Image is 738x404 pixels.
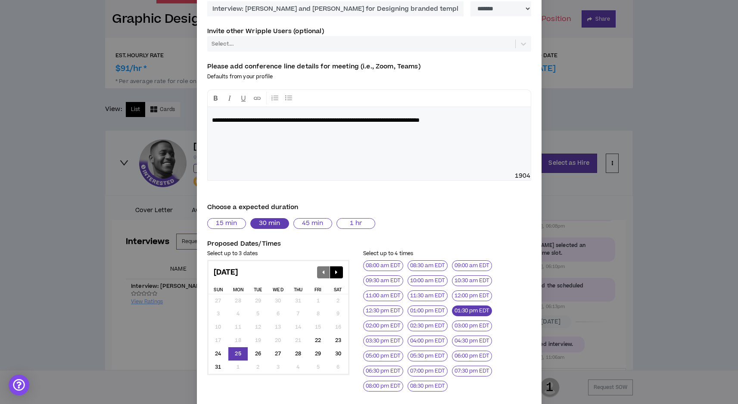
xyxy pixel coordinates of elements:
[237,92,250,105] button: Format Underline
[408,381,448,392] button: 08:30 pm EDT
[452,260,492,271] button: 09:00 am EDT
[408,351,448,361] button: 05:30 pm EDT
[207,74,531,81] small: Defaults from your profile
[363,290,403,301] button: 11:00 am EDT
[207,200,531,215] label: Choose a expected duration
[408,366,448,376] button: 07:00 pm EDT
[515,172,531,180] span: 1904
[363,321,403,331] button: 02:00 pm EDT
[452,275,492,286] button: 10:30 am EDT
[408,305,448,316] button: 01:00 pm EDT
[363,336,403,346] button: 03:30 pm EDT
[209,287,228,294] div: Sun
[268,287,288,294] div: Wed
[408,336,448,346] button: 04:00 pm EDT
[209,92,222,105] button: Format Bold
[452,305,492,316] button: 01:30 pm EDT
[363,275,403,286] button: 09:30 am EDT
[228,287,248,294] div: Mon
[248,287,268,294] div: Tue
[452,351,492,361] button: 06:00 pm EDT
[207,59,531,80] label: Please add conference line details for meeting (i.e., Zoom, Teams)
[282,92,295,105] button: Numbered List
[9,375,29,395] div: Open Intercom Messenger
[336,218,375,229] button: 1 hr
[207,218,246,229] button: 15 min
[452,321,492,331] button: 03:00 pm EDT
[223,92,236,105] button: Format Italics
[452,336,492,346] button: 04:30 pm EDT
[452,366,492,376] button: 07:30 pm EDT
[268,92,281,105] button: Bullet List
[408,260,448,271] button: 08:30 am EDT
[328,287,348,294] div: Sat
[363,366,403,376] button: 06:30 pm EDT
[214,267,238,278] div: [DATE]
[207,236,281,251] label: Proposed Dates/Times
[408,275,448,286] button: 10:00 am EDT
[293,218,332,229] button: 45 min
[452,290,492,301] button: 12:00 pm EDT
[408,290,448,301] button: 11:30 am EDT
[207,24,324,39] label: Invite other Wripple Users (optional)
[308,287,328,294] div: Fri
[363,351,403,361] button: 05:00 pm EDT
[363,260,403,271] button: 08:00 am EDT
[363,305,403,316] button: 12:30 pm EDT
[288,287,308,294] div: Thu
[207,250,258,257] small: Select up to 3 dates
[250,218,289,229] button: 30 min
[251,92,264,105] button: Insert Link
[408,321,448,331] button: 02:30 pm EDT
[363,250,414,257] small: Select up to 4 times
[363,381,403,392] button: 08:00 pm EDT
